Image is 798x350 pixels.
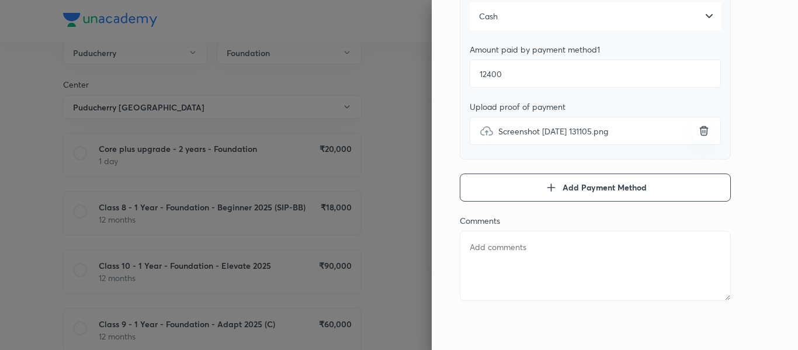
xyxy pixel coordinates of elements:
[692,122,711,140] button: uploadScreenshot [DATE] 131105.png
[460,216,731,226] div: Comments
[563,182,647,193] span: Add Payment Method
[480,124,494,138] img: upload
[479,11,498,22] span: Cash
[470,60,721,88] input: Add amount
[460,174,731,202] button: Add Payment Method
[498,125,608,137] span: Screenshot [DATE] 131105.png
[470,102,721,112] div: Upload proof of payment
[470,44,721,55] div: Amount paid by payment method 1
